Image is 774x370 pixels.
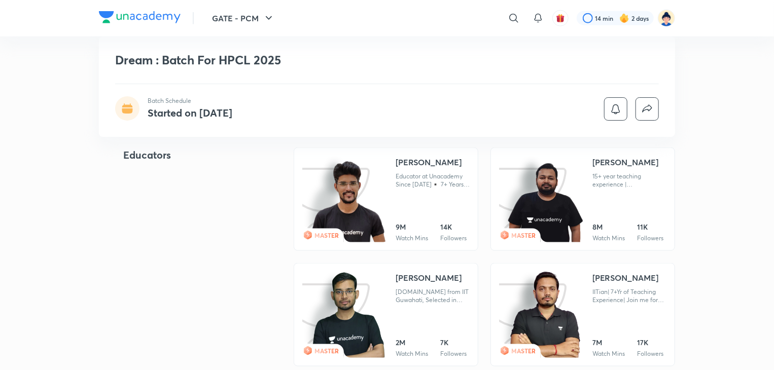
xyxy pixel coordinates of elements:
div: 14K [440,222,467,232]
h4: Started on [DATE] [148,106,232,120]
p: Batch Schedule [148,96,232,105]
span: MASTER [511,347,536,355]
img: avatar [556,14,565,23]
div: Followers [637,234,663,242]
div: [PERSON_NAME] [396,156,462,168]
div: Followers [637,350,663,358]
img: streak [619,13,629,23]
a: Company Logo [99,11,181,26]
img: educator [310,161,387,244]
button: avatar [552,10,569,26]
a: iconeducatorMASTER[PERSON_NAME]Educator at Unacademy Since [DATE]▪️ 7+ Years of Teaching Experien... [294,147,478,251]
div: Watch Mins [396,350,428,358]
span: MASTER [511,231,536,239]
div: Watch Mins [396,234,428,242]
a: iconeducatorMASTER[PERSON_NAME][DOMAIN_NAME] from IIT Guwahati, Selected in (HPCL & HURL), 10+ Ye... [294,263,478,366]
div: 17K [637,338,663,348]
img: icon [499,156,575,242]
div: [PERSON_NAME] [396,272,462,284]
img: icon [499,272,575,358]
div: IITian| 7+Yr of Teaching Experience| Join me for Unmatchable learning Experience | Teaches GA, GS... [592,288,666,304]
div: 9M [396,222,428,232]
a: iconeducatorMASTER[PERSON_NAME]IITian| 7+Yr of Teaching Experience| Join me for Unmatchable learn... [490,263,675,366]
span: MASTER [314,231,339,239]
div: 7K [440,338,467,348]
a: iconeducatorMASTER[PERSON_NAME]15+ year teaching experience |[DOMAIN_NAME] from IIT [GEOGRAPHIC_D... [490,147,675,251]
div: 7M [592,338,625,348]
div: Followers [440,350,467,358]
img: educator [510,272,581,359]
div: Watch Mins [592,234,625,242]
div: 2M [396,338,428,348]
div: 11K [637,222,663,232]
div: Followers [440,234,467,242]
div: [PERSON_NAME] [592,156,658,168]
div: Educator at Unacademy Since [DATE]▪️ 7+ Years of Teaching Experience▪️ Most followed Educator in ... [396,172,470,189]
div: Watch Mins [592,350,625,358]
div: 8M [592,222,625,232]
img: icon [302,156,378,242]
img: educator [311,272,386,359]
img: Mohit [658,10,675,27]
button: GATE - PCM [206,8,281,28]
div: [DOMAIN_NAME] from IIT Guwahati, Selected in (HPCL & HURL), 10+ Years of Teaching Experience, Men... [396,288,470,304]
span: MASTER [314,347,339,355]
img: educator [507,163,584,244]
div: 15+ year teaching experience |[DOMAIN_NAME] from IIT [GEOGRAPHIC_DATA]| Helped thousands of stude... [592,172,666,189]
div: [PERSON_NAME] [592,272,658,284]
img: icon [302,272,378,358]
h1: Dream : Batch For HPCL 2025 [115,53,512,67]
h4: Educators [123,147,261,163]
img: Company Logo [99,11,181,23]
